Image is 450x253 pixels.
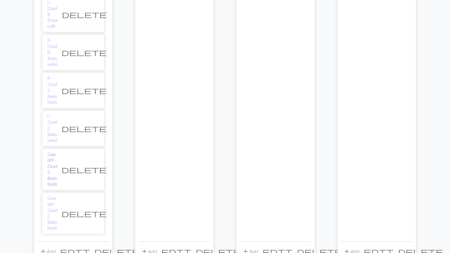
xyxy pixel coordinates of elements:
[57,122,111,134] button: Delete chart
[47,75,57,105] a: R - Chart C (body, front)
[58,8,111,20] button: Delete chart
[47,113,57,143] a: L - Chart C (body, palm)
[47,151,57,187] a: Copy of R - Chart C (body, front)
[57,164,111,175] button: Delete chart
[62,48,107,57] span: delete
[57,46,111,58] button: Delete chart
[62,86,107,95] span: delete
[62,165,107,174] span: delete
[57,208,111,219] button: Delete chart
[62,124,107,133] span: delete
[47,37,57,67] a: R - Chart D (body, palm)
[57,84,111,96] button: Delete chart
[62,10,107,19] span: delete
[62,209,107,218] span: delete
[47,195,57,231] a: Copy of R - Chart C (body, front)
